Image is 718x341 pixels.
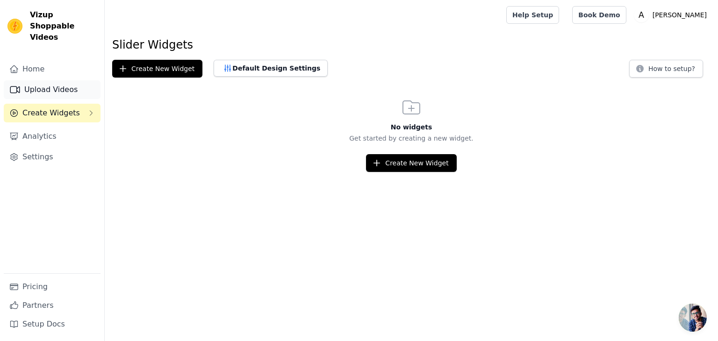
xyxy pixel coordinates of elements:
[112,37,711,52] h1: Slider Widgets
[4,60,101,78] a: Home
[506,6,559,24] a: Help Setup
[679,304,707,332] a: Open chat
[366,154,456,172] button: Create New Widget
[214,60,328,77] button: Default Design Settings
[4,127,101,146] a: Analytics
[4,104,101,122] button: Create Widgets
[105,134,718,143] p: Get started by creating a new widget.
[30,9,97,43] span: Vizup Shoppable Videos
[649,7,711,23] p: [PERSON_NAME]
[22,107,80,119] span: Create Widgets
[105,122,718,132] h3: No widgets
[634,7,711,23] button: A [PERSON_NAME]
[572,6,626,24] a: Book Demo
[112,60,202,78] button: Create New Widget
[639,10,644,20] text: A
[629,60,703,78] button: How to setup?
[629,66,703,75] a: How to setup?
[4,80,101,99] a: Upload Videos
[4,148,101,166] a: Settings
[4,277,101,296] a: Pricing
[7,19,22,34] img: Vizup
[4,315,101,334] a: Setup Docs
[4,296,101,315] a: Partners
